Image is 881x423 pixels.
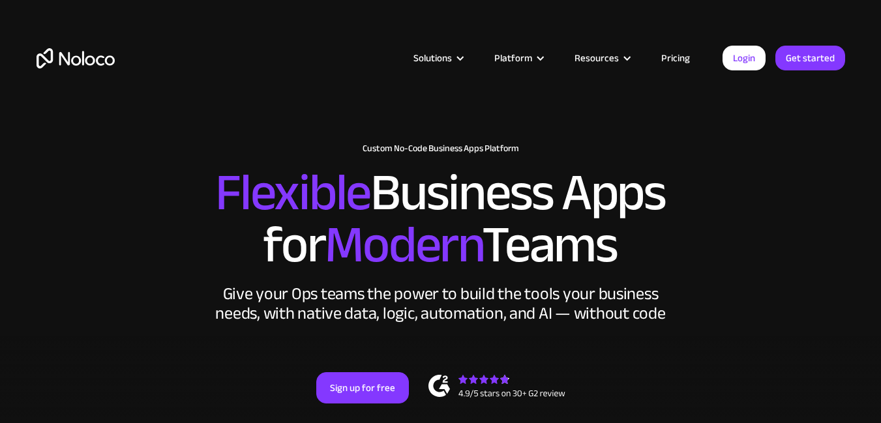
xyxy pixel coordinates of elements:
div: Solutions [413,50,452,66]
div: Resources [558,50,645,66]
div: Resources [575,50,619,66]
a: Pricing [645,50,706,66]
a: Sign up for free [316,372,409,403]
div: Solutions [397,50,478,66]
span: Modern [325,196,482,293]
span: Flexible [215,144,370,241]
a: Get started [775,46,845,70]
a: home [37,48,115,68]
a: Login [723,46,766,70]
h2: Business Apps for Teams [37,167,845,271]
div: Give your Ops teams the power to build the tools your business needs, with native data, logic, au... [213,284,669,323]
div: Platform [478,50,558,66]
div: Platform [494,50,532,66]
h1: Custom No-Code Business Apps Platform [37,143,845,154]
